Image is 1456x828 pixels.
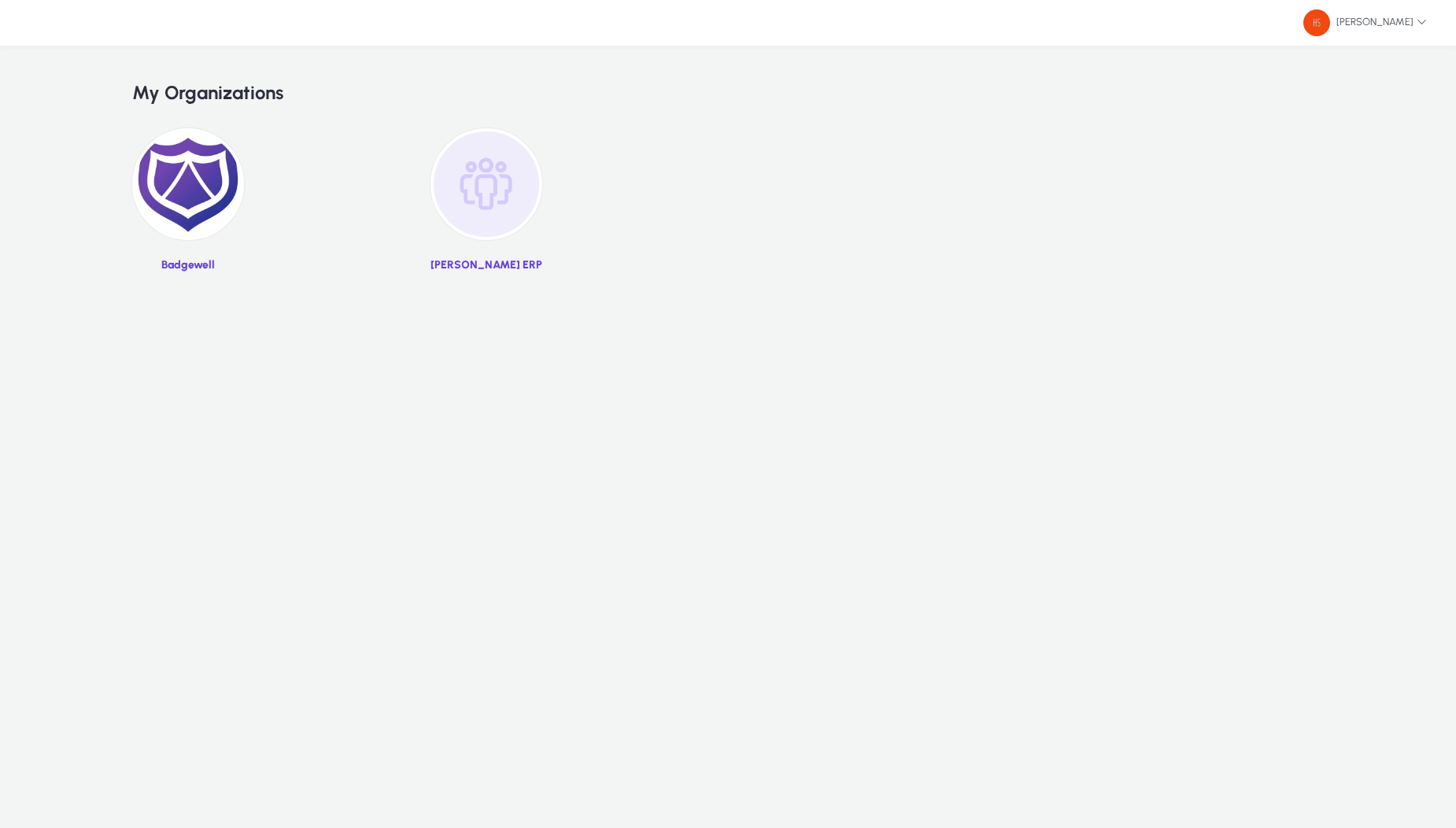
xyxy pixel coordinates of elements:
p: [PERSON_NAME] ERP [431,259,542,272]
img: 2.png [132,128,244,240]
p: Badgewell [132,259,244,272]
button: [PERSON_NAME] [1291,9,1439,37]
img: organization-placeholder.png [431,128,542,240]
span: [PERSON_NAME] [1303,9,1427,36]
h2: My Organizations [132,82,1324,105]
a: [PERSON_NAME] ERP [431,128,542,283]
img: 48.png [1303,9,1330,36]
a: Badgewell [132,128,244,283]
